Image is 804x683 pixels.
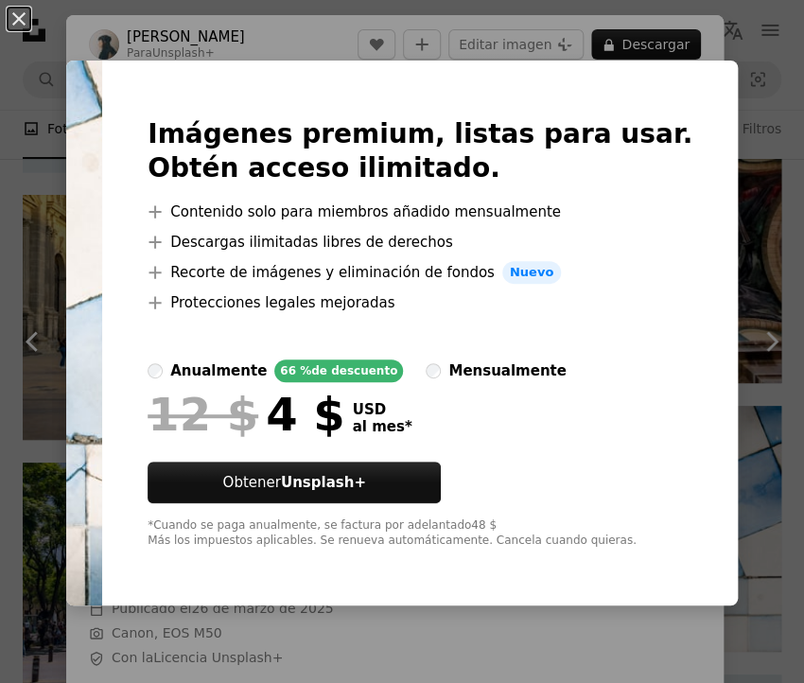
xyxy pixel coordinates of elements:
[170,359,267,382] div: anualmente
[66,61,102,605] img: premium_photo-1742942072977-714cc75f9870
[148,462,441,503] button: ObtenerUnsplash+
[148,518,692,549] div: *Cuando se paga anualmente, se factura por adelantado 48 $ Más los impuestos aplicables. Se renue...
[148,390,344,439] div: 4 $
[148,390,258,439] span: 12 $
[448,359,566,382] div: mensualmente
[148,117,692,185] h2: Imágenes premium, listas para usar. Obtén acceso ilimitado.
[148,261,692,284] li: Recorte de imágenes y eliminación de fondos
[148,363,163,378] input: anualmente66 %de descuento
[281,474,366,491] strong: Unsplash+
[426,363,441,378] input: mensualmente
[148,231,692,254] li: Descargas ilimitadas libres de derechos
[502,261,561,284] span: Nuevo
[148,201,692,223] li: Contenido solo para miembros añadido mensualmente
[353,401,412,418] span: USD
[148,291,692,314] li: Protecciones legales mejoradas
[274,359,403,382] div: 66 % de descuento
[353,418,412,435] span: al mes *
